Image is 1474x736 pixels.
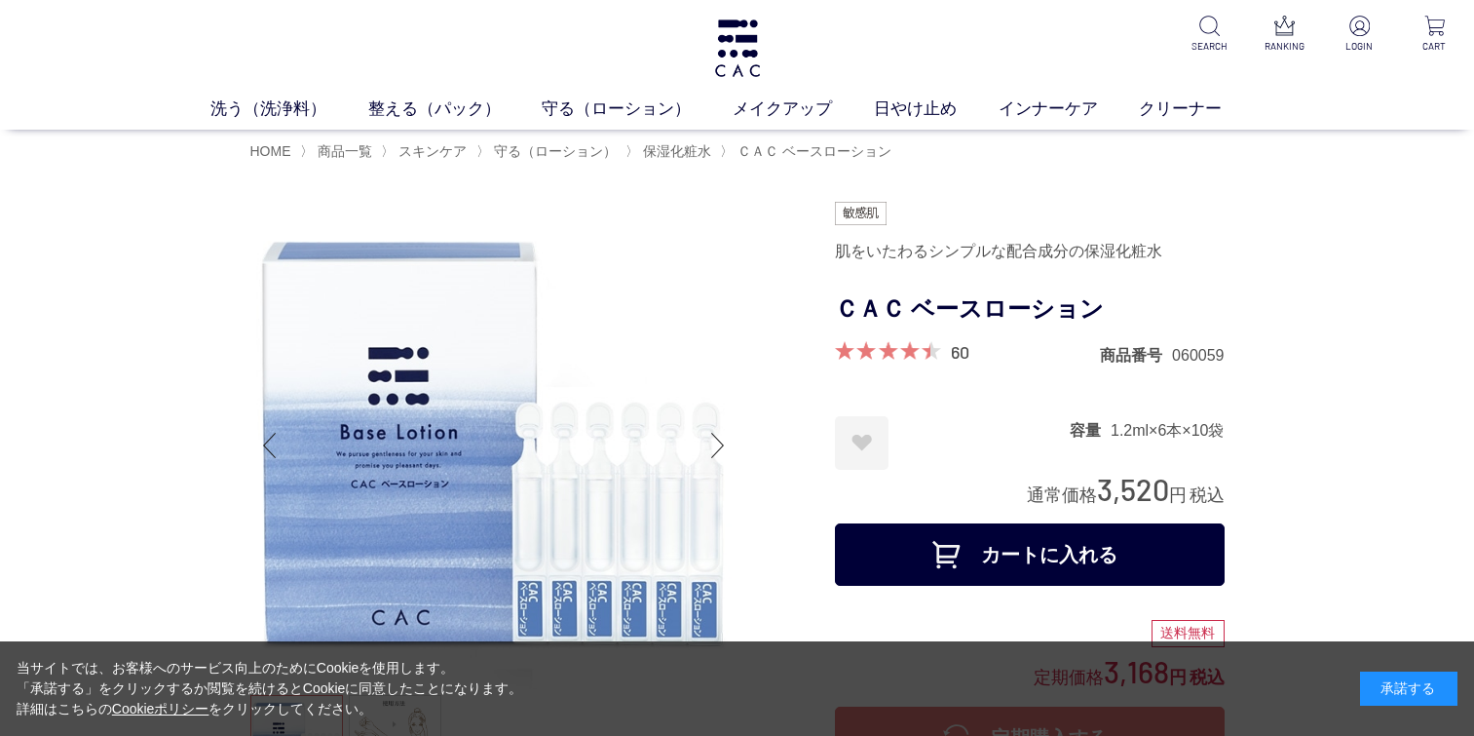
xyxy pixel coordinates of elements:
[318,143,372,159] span: 商品一覧
[1186,16,1233,54] a: SEARCH
[17,658,523,719] div: 当サイトでは、お客様へのサービス向上のためにCookieを使用します。 「承諾する」をクリックするか閲覧を続けるとCookieに同意したことになります。 詳細はこちらの をクリックしてください。
[835,288,1225,331] h1: ＣＡＣ ベースローション
[835,523,1225,586] button: カートに入れる
[1186,39,1233,54] p: SEARCH
[1336,16,1383,54] a: LOGIN
[1261,16,1308,54] a: RANKING
[1261,39,1308,54] p: RANKING
[1411,39,1458,54] p: CART
[1152,620,1225,647] div: 送料無料
[250,202,737,689] img: ＣＡＣ ベースローション
[112,701,209,717] a: Cookieポリシー
[210,97,368,122] a: 洗う（洗浄料）
[1070,420,1111,441] dt: 容量
[835,235,1225,268] div: 肌をいたわるシンプルな配合成分の保湿化粧水
[643,143,711,159] span: 保湿化粧水
[625,142,716,161] li: 〉
[1097,471,1169,507] span: 3,520
[494,143,617,159] span: 守る（ローション）
[250,143,291,159] a: HOME
[712,19,763,77] img: logo
[835,416,888,470] a: お気に入りに登録する
[398,143,467,159] span: スキンケア
[381,142,472,161] li: 〉
[1411,16,1458,54] a: CART
[1172,345,1224,366] dd: 060059
[490,143,617,159] a: 守る（ローション）
[368,97,543,122] a: 整える（パック）
[542,97,733,122] a: 守る（ローション）
[835,202,888,225] img: 敏感肌
[300,142,377,161] li: 〉
[1190,485,1225,505] span: 税込
[951,341,969,363] a: 60
[314,143,372,159] a: 商品一覧
[1111,420,1225,441] dd: 1.2ml×6本×10袋
[999,97,1140,122] a: インナーケア
[476,142,622,161] li: 〉
[250,407,289,484] div: Previous slide
[874,97,999,122] a: 日やけ止め
[1360,672,1457,706] div: 承諾する
[734,143,891,159] a: ＣＡＣ ベースローション
[395,143,467,159] a: スキンケア
[1139,97,1264,122] a: クリーナー
[737,143,891,159] span: ＣＡＣ ベースローション
[1336,39,1383,54] p: LOGIN
[733,97,874,122] a: メイクアップ
[1169,485,1187,505] span: 円
[720,142,896,161] li: 〉
[1027,485,1097,505] span: 通常価格
[639,143,711,159] a: 保湿化粧水
[699,407,737,484] div: Next slide
[1100,345,1172,366] dt: 商品番号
